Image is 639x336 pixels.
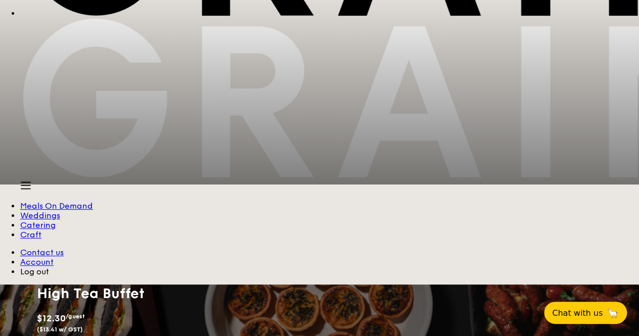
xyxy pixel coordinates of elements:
[20,211,639,220] a: Weddings
[20,257,54,267] a: Account
[66,313,85,320] span: /guest
[20,230,639,239] a: Craft
[544,302,627,324] button: Chat with us🦙
[20,220,639,230] a: Catering
[20,267,49,276] a: Log out
[37,284,320,303] h1: High Tea Buffet
[20,201,639,211] a: Meals On Demand
[37,313,66,324] span: $12.30
[607,307,619,319] span: 🦙
[37,326,83,333] span: ($13.41 w/ GST)
[552,308,603,318] span: Chat with us
[20,248,64,257] a: Contact us
[20,180,31,191] img: icon-hamburger-menu.db5d7e83.svg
